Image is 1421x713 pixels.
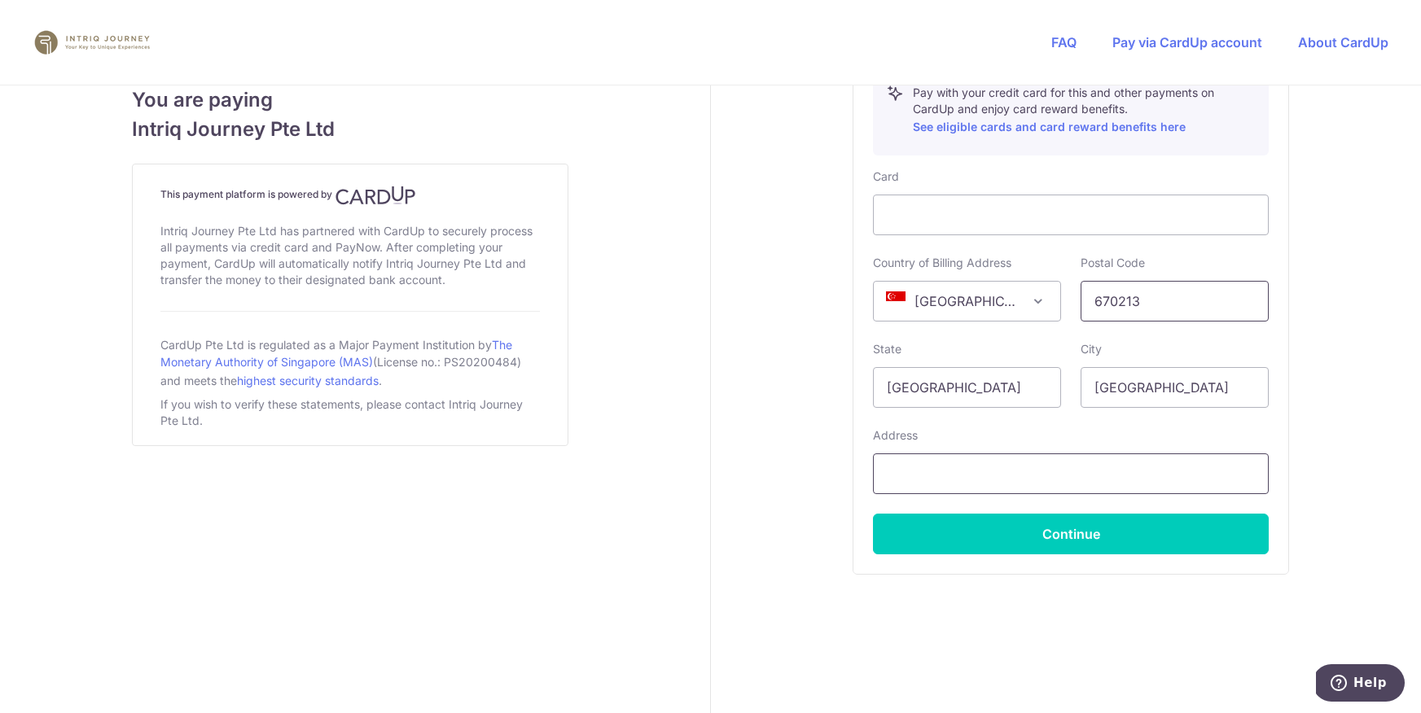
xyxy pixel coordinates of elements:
[1051,34,1077,50] a: FAQ
[160,393,540,432] div: If you wish to verify these statements, please contact Intriq Journey Pte Ltd.
[873,341,901,357] label: State
[1081,281,1269,322] input: Example 123456
[1316,664,1405,705] iframe: Opens a widget where you can find more information
[913,85,1255,137] p: Pay with your credit card for this and other payments on CardUp and enjoy card reward benefits.
[873,255,1011,271] label: Country of Billing Address
[1081,341,1102,357] label: City
[874,282,1060,321] span: Singapore
[336,186,415,205] img: CardUp
[132,85,568,115] span: You are paying
[873,281,1061,322] span: Singapore
[160,186,540,205] h4: This payment platform is powered by
[132,115,568,144] span: Intriq Journey Pte Ltd
[873,168,899,185] label: Card
[873,427,918,444] label: Address
[887,205,1255,225] iframe: Secure card payment input frame
[1112,34,1262,50] a: Pay via CardUp account
[913,120,1186,133] a: See eligible cards and card reward benefits here
[160,331,540,393] div: CardUp Pte Ltd is regulated as a Major Payment Institution by (License no.: PS20200484) and meets...
[160,220,540,291] div: Intriq Journey Pte Ltd has partnered with CardUp to securely process all payments via credit card...
[1298,34,1388,50] a: About CardUp
[237,374,379,387] a: highest security standards
[873,514,1269,554] button: Continue
[1081,255,1145,271] label: Postal Code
